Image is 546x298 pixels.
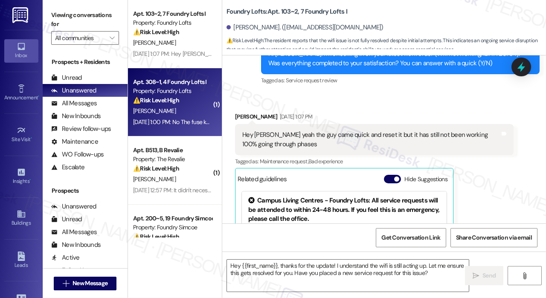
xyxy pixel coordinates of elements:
[278,112,313,121] div: [DATE] 1:07 PM
[133,9,212,18] div: Apt. 103~2, 7 Foundry Lofts I
[260,158,308,165] span: Maintenance request ,
[133,39,176,46] span: [PERSON_NAME]
[4,165,38,188] a: Insights •
[248,196,440,223] div: Campus Living Centres - Foundry Lofts: All service requests will be attended to within 24-48 hour...
[227,260,469,292] textarea: Hey {{first_name}}, thanks for the update! I understand the wifi is still acting up. Let me ensur...
[133,146,212,155] div: Apt. B513, B Revalie
[308,158,343,165] span: Bad experience
[51,86,96,95] div: Unanswered
[450,228,537,247] button: Share Conversation via email
[482,271,496,280] span: Send
[227,23,383,32] div: [PERSON_NAME]. ([EMAIL_ADDRESS][DOMAIN_NAME])
[4,123,38,146] a: Site Visit •
[227,37,263,44] strong: ⚠️ Risk Level: High
[38,93,39,99] span: •
[521,272,528,279] i: 
[268,49,526,68] div: Hi [PERSON_NAME]! I'm checking in on your latest work order (Wifi not working, ID: 17726704). Was...
[133,223,212,232] div: Property: Foundry Simcoe
[51,228,97,237] div: All Messages
[51,240,101,249] div: New Inbounds
[376,228,446,247] button: Get Conversation Link
[63,280,69,287] i: 
[133,118,378,126] div: [DATE] 1:00 PM: No The fuse keeps going out so there is still only one light Seems like it isn't ...
[4,207,38,230] a: Buildings
[473,272,479,279] i: 
[133,50,467,58] div: [DATE] 1:07 PM: Hey [PERSON_NAME] yeah the guy came quick and reset it but it has still not been ...
[133,214,212,223] div: Apt. 200~5, 19 Foundry Simcoe
[51,150,104,159] div: WO Follow-ups
[51,99,97,108] div: All Messages
[43,186,128,195] div: Prospects
[51,112,101,121] div: New Inbounds
[133,107,176,115] span: [PERSON_NAME]
[404,175,447,184] label: Hide Suggestions
[381,233,440,242] span: Get Conversation Link
[235,112,514,124] div: [PERSON_NAME]
[43,58,128,67] div: Prospects + Residents
[110,35,114,41] i: 
[235,155,514,168] div: Tagged as:
[227,7,347,16] b: Foundry Lofts: Apt. 103~2, 7 Foundry Lofts I
[133,96,179,104] strong: ⚠️ Risk Level: High
[51,215,82,224] div: Unread
[51,253,80,262] div: Active
[133,233,179,240] strong: ⚠️ Risk Level: High
[51,73,82,82] div: Unread
[133,18,212,27] div: Property: Foundry Lofts
[133,165,179,172] strong: ⚠️ Risk Level: High
[51,124,111,133] div: Review follow-ups
[51,137,98,146] div: Maintenance
[133,155,212,164] div: Property: The Revalie
[55,31,105,45] input: All communities
[73,279,107,288] span: New Message
[133,28,179,36] strong: ⚠️ Risk Level: High
[286,77,337,84] span: Service request review
[227,36,546,55] span: : The resident reports that the wifi issue is not fully resolved despite initial attempts. This i...
[31,135,32,141] span: •
[12,7,30,23] img: ResiDesk Logo
[456,233,532,242] span: Share Conversation via email
[133,78,212,87] div: Apt. 308~1, 4 Foundry Lofts I
[54,277,117,290] button: New Message
[51,202,96,211] div: Unanswered
[242,130,500,149] div: Hey [PERSON_NAME] yeah the guy came quick and reset it but it has still not been working 100% goi...
[4,249,38,272] a: Leads
[238,175,287,187] div: Related guidelines
[51,163,84,172] div: Escalate
[133,87,212,95] div: Property: Foundry Lofts
[133,175,176,183] span: [PERSON_NAME]
[465,266,503,285] button: Send
[29,177,31,183] span: •
[4,39,38,62] a: Inbox
[51,266,90,275] div: Follow Ups
[51,9,119,31] label: Viewing conversations for
[261,74,540,87] div: Tagged as:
